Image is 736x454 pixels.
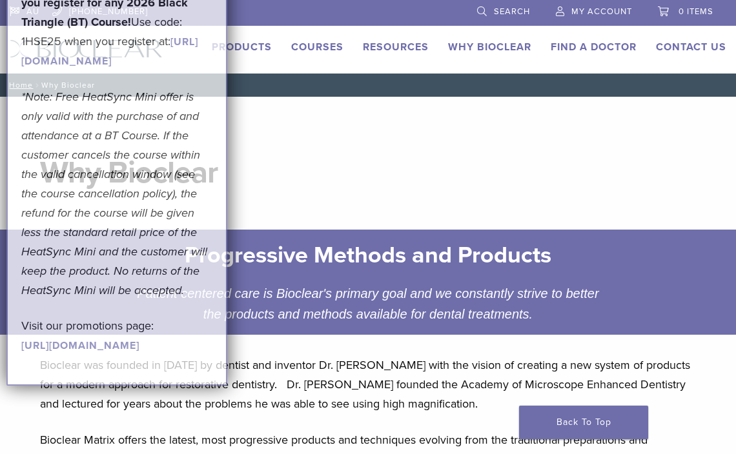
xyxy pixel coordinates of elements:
span: My Account [571,6,632,17]
em: *Note: Free HeatSync Mini offer is only valid with the purchase of and attendance at a BT Course.... [21,90,207,297]
a: Resources [363,41,429,54]
a: Contact Us [656,41,726,54]
a: Find A Doctor [551,41,637,54]
a: [URL][DOMAIN_NAME] [21,339,139,352]
h2: Progressive Methods and Products [132,240,604,271]
div: Patient centered care is Bioclear's primary goal and we constantly strive to better the products ... [123,283,613,324]
a: Back To Top [519,406,648,439]
a: Why Bioclear [448,41,531,54]
p: Visit our promotions page: [21,316,212,355]
h1: Why Bioclear [40,157,697,188]
p: Bioclear was founded in [DATE] by dentist and inventor Dr. [PERSON_NAME] with the vision of creat... [40,355,697,413]
a: Courses [291,41,343,54]
a: Products [212,41,272,54]
a: Home [5,81,33,90]
span: Search [494,6,530,17]
span: 0 items [679,6,713,17]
